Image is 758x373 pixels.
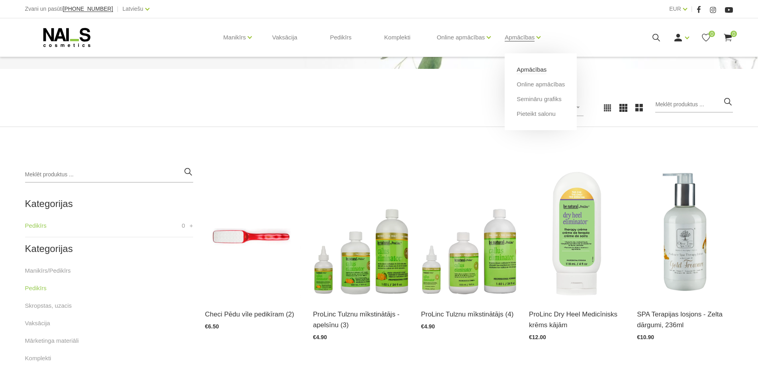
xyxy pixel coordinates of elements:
[517,65,546,74] a: Apmācības
[505,21,535,53] a: Apmācības
[122,4,143,14] a: Latviešu
[669,4,681,14] a: EUR
[223,21,246,53] a: Manikīrs
[437,21,485,53] a: Online apmācības
[25,283,47,293] a: Pedikīrs
[637,309,733,330] a: SPA Terapijas losjons - Zelta dārgumi, 236ml
[691,4,693,14] span: |
[323,18,358,57] a: Pedikīrs
[266,18,304,57] a: Vaksācija
[378,18,417,57] a: Komplekti
[637,167,733,299] img: Description
[655,97,733,113] input: Meklēt produktus ...
[117,4,119,14] span: |
[25,353,51,363] a: Komplekti
[517,95,562,104] a: Semināru grafiks
[637,334,654,340] span: €10.90
[313,167,409,299] img: Tulznu mīkstinātājs maksimāli ātri mīkstina uzstaigājumus un varžacis jau 3 līdz 5 minūtēs. Maksi...
[517,80,565,89] a: Online apmācības
[421,309,517,320] a: ProLinc Tulznu mīkstinātājs (4)
[313,309,409,330] a: ProLinc Tulznu mīkstinātājs - apelsīnu (3)
[529,334,546,340] span: €12.00
[25,336,79,346] a: Mārketinga materiāli
[723,33,733,43] a: 0
[313,334,327,340] span: €4.90
[205,323,219,330] span: €6.50
[25,318,50,328] a: Vaksācija
[25,167,193,183] input: Meklēt produktus ...
[529,167,625,299] img: Krēms novērš uzstaigājumu rašanos, pēdu plaisāšanu, varžacu veidošanos. Labākais risinājums, lai ...
[190,221,193,230] a: +
[517,109,556,118] a: Pieteikt salonu
[709,31,715,37] span: 0
[25,266,71,275] a: Manikīrs/Pedikīrs
[25,244,193,254] h2: Kategorijas
[25,221,47,230] a: Pedikīrs
[421,167,517,299] img: Tulznu mīkstinātājs maksimāli ātri mīkstina uzstaigājumus un varžacis jau 3 līdz 5 minūtēs. Maksi...
[182,221,185,230] span: 0
[205,309,301,320] a: Checi Pēdu vīle pedikīram (2)
[63,6,113,12] a: [PHONE_NUMBER]
[731,31,737,37] span: 0
[421,323,435,330] span: €4.90
[25,301,72,311] a: Skropstas, uzacis
[529,309,625,330] a: ProLinc Dry Heel Medicīnisks krēms kājām
[701,33,711,43] a: 0
[25,4,113,14] div: Zvani un pasūti
[25,199,193,209] h2: Kategorijas
[205,167,301,299] img: Checi Pro - pedikīra tehnoloģiju šedevrs no Kalifornijas.Augstas kvalitātes pēdu vīles ar niķeļa ...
